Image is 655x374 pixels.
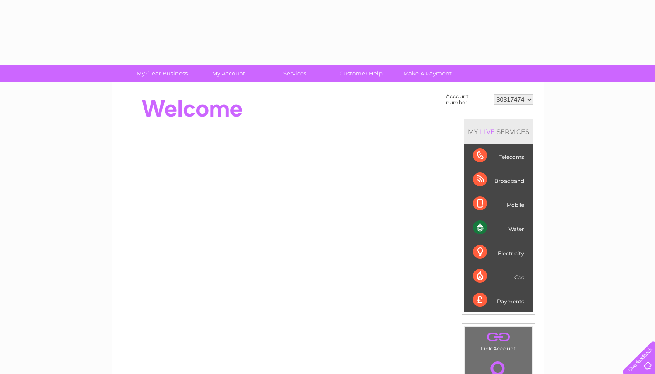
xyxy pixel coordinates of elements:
div: Mobile [473,192,524,216]
a: Customer Help [325,65,397,82]
div: LIVE [478,127,497,136]
div: Gas [473,264,524,288]
a: Make A Payment [391,65,463,82]
a: My Account [192,65,264,82]
div: MY SERVICES [464,119,533,144]
div: Electricity [473,240,524,264]
a: My Clear Business [126,65,198,82]
td: Account number [444,91,491,108]
div: Water [473,216,524,240]
td: Link Account [465,326,532,354]
a: Services [259,65,331,82]
div: Telecoms [473,144,524,168]
div: Payments [473,288,524,312]
a: . [467,329,530,344]
div: Broadband [473,168,524,192]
